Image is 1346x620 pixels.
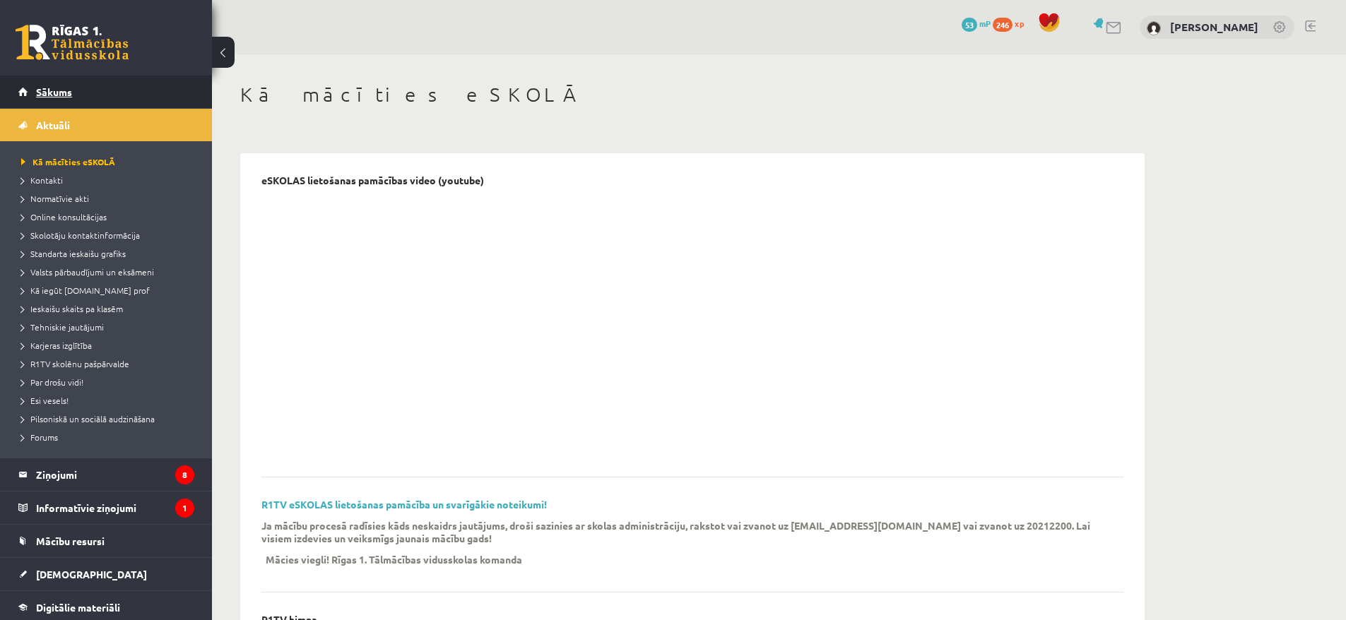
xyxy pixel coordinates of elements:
[21,303,123,314] span: Ieskaišu skaits pa klasēm
[18,109,194,141] a: Aktuāli
[21,174,198,186] a: Kontakti
[21,193,89,204] span: Normatīvie akti
[21,155,198,168] a: Kā mācīties eSKOLĀ
[18,76,194,108] a: Sākums
[36,491,194,524] legend: Informatīvie ziņojumi
[21,229,198,242] a: Skolotāju kontaktinformācija
[21,358,129,369] span: R1TV skolēnu pašpārvalde
[21,302,198,315] a: Ieskaišu skaits pa klasēm
[36,568,147,580] span: [DEMOGRAPHIC_DATA]
[175,465,194,484] i: 8
[21,357,198,370] a: R1TV skolēnu pašpārvalde
[261,174,484,186] p: eSKOLAS lietošanas pamācības video (youtube)
[18,558,194,590] a: [DEMOGRAPHIC_DATA]
[21,376,198,388] a: Par drošu vidi!
[21,247,198,260] a: Standarta ieskaišu grafiks
[962,18,977,32] span: 53
[21,340,92,351] span: Karjeras izglītība
[21,394,198,407] a: Esi vesels!
[18,491,194,524] a: Informatīvie ziņojumi1
[18,525,194,557] a: Mācību resursi
[21,266,154,278] span: Valsts pārbaudījumi un eksāmeni
[175,499,194,518] i: 1
[36,119,70,131] span: Aktuāli
[21,413,155,424] span: Pilsoniskā un sociālā audzināšana
[36,535,105,547] span: Mācību resursi
[21,210,198,223] a: Online konsultācijas
[261,498,547,511] a: R1TV eSKOLAS lietošanas pamācība un svarīgākie noteikumi!
[21,395,69,406] span: Esi vesels!
[1015,18,1024,29] span: xp
[21,339,198,352] a: Karjeras izglītība
[240,83,1145,107] h1: Kā mācīties eSKOLĀ
[993,18,1031,29] a: 246 xp
[21,248,126,259] span: Standarta ieskaišu grafiks
[36,458,194,491] legend: Ziņojumi
[21,412,198,425] a: Pilsoniskā un sociālā audzināšana
[36,601,120,614] span: Digitālie materiāli
[21,156,115,167] span: Kā mācīties eSKOLĀ
[21,321,104,333] span: Tehniskie jautājumi
[1147,21,1161,35] img: Maksims Cibuļskis
[16,25,129,60] a: Rīgas 1. Tālmācības vidusskola
[36,85,72,98] span: Sākums
[261,519,1102,544] p: Ja mācību procesā radīsies kāds neskaidrs jautājums, droši sazinies ar skolas administrāciju, rak...
[21,431,198,443] a: Forums
[21,192,198,205] a: Normatīvie akti
[21,321,198,333] a: Tehniskie jautājumi
[979,18,991,29] span: mP
[21,174,63,186] span: Kontakti
[21,285,150,296] span: Kā iegūt [DOMAIN_NAME] prof
[21,266,198,278] a: Valsts pārbaudījumi un eksāmeni
[331,553,522,566] p: Rīgas 1. Tālmācības vidusskolas komanda
[266,553,329,566] p: Mācies viegli!
[21,376,83,388] span: Par drošu vidi!
[21,211,107,222] span: Online konsultācijas
[962,18,991,29] a: 53 mP
[18,458,194,491] a: Ziņojumi8
[993,18,1013,32] span: 246
[21,431,58,443] span: Forums
[1170,20,1258,34] a: [PERSON_NAME]
[21,284,198,297] a: Kā iegūt [DOMAIN_NAME] prof
[21,229,140,241] span: Skolotāju kontaktinformācija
